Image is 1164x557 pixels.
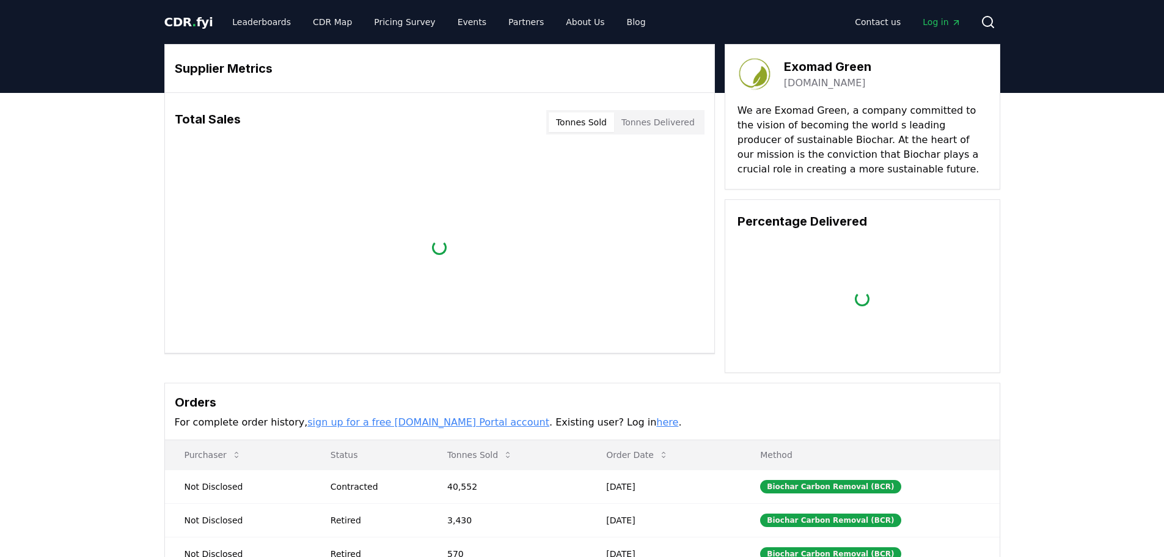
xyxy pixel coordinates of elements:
[164,13,213,31] a: CDR.fyi
[432,240,447,255] div: loading
[499,11,554,33] a: Partners
[855,292,869,306] div: loading
[750,449,989,461] p: Method
[617,11,656,33] a: Blog
[165,503,311,537] td: Not Disclosed
[587,470,741,503] td: [DATE]
[192,15,196,29] span: .
[556,11,614,33] a: About Us
[437,443,522,467] button: Tonnes Sold
[175,415,990,430] p: For complete order history, . Existing user? Log in .
[222,11,655,33] nav: Main
[321,449,418,461] p: Status
[845,11,970,33] nav: Main
[448,11,496,33] a: Events
[760,514,901,527] div: Biochar Carbon Removal (BCR)
[331,481,418,493] div: Contracted
[222,11,301,33] a: Leaderboards
[307,416,549,428] a: sign up for a free [DOMAIN_NAME] Portal account
[428,470,587,503] td: 40,552
[614,113,702,132] button: Tonnes Delivered
[303,11,362,33] a: CDR Map
[175,393,990,411] h3: Orders
[784,76,866,90] a: [DOMAIN_NAME]
[331,514,418,526] div: Retired
[364,11,445,33] a: Pricing Survey
[913,11,970,33] a: Log in
[175,443,251,467] button: Purchaser
[784,57,871,76] h3: Exomad Green
[596,443,678,467] button: Order Date
[738,212,987,231] h3: Percentage Delivered
[738,57,772,91] img: Exomad Green-logo
[845,11,910,33] a: Contact us
[165,470,311,503] td: Not Disclosed
[164,15,213,29] span: CDR fyi
[923,16,961,28] span: Log in
[428,503,587,537] td: 3,430
[175,110,241,135] h3: Total Sales
[656,416,678,428] a: here
[587,503,741,537] td: [DATE]
[760,480,901,493] div: Biochar Carbon Removal (BCR)
[738,103,987,177] p: We are Exomad Green, a company committed to the vision of becoming the world s leading producer o...
[175,59,705,78] h3: Supplier Metrics
[549,113,614,132] button: Tonnes Sold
